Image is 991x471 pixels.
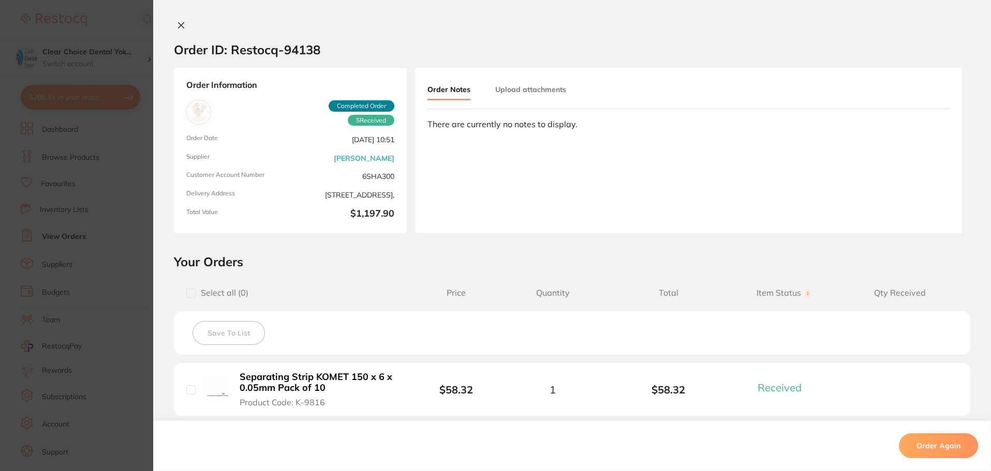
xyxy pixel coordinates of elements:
[334,154,394,162] a: [PERSON_NAME]
[186,153,286,163] span: Supplier
[174,254,970,269] h2: Your Orders
[240,398,325,407] span: Product Code: K-9816
[611,384,727,396] b: $58.32
[236,371,403,407] button: Separating Strip KOMET 150 x 6 x 0.05mm Pack of 10 Product Code: K-9816
[758,381,802,394] span: Received
[294,190,394,200] span: [STREET_ADDRESS],
[495,288,611,298] span: Quantity
[427,80,470,100] button: Order Notes
[294,208,394,221] b: $1,197.90
[495,80,566,99] button: Upload attachments
[189,102,209,122] img: Henry Schein Halas
[842,288,958,298] span: Qty Received
[186,171,286,181] span: Customer Account Number
[203,376,229,401] img: Separating Strip KOMET 150 x 6 x 0.05mm Pack of 10
[755,381,814,394] button: Received
[174,42,320,57] h2: Order ID: Restocq- 94138
[727,288,842,298] span: Item Status
[418,288,495,298] span: Price
[240,372,400,393] b: Separating Strip KOMET 150 x 6 x 0.05mm Pack of 10
[186,208,286,221] span: Total Value
[196,288,248,298] span: Select all ( 0 )
[550,384,556,396] span: 1
[186,80,394,92] strong: Order Information
[427,119,950,129] div: There are currently no notes to display.
[611,288,727,298] span: Total
[294,171,394,181] span: 6SHA300
[329,100,394,112] span: Completed Order
[186,190,286,200] span: Delivery Address
[186,134,286,145] span: Order Date
[294,134,394,145] span: [DATE] 10:51
[899,433,978,458] button: Order Again
[439,383,473,396] b: $58.32
[193,321,265,345] button: Save To List
[348,115,394,126] span: Received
